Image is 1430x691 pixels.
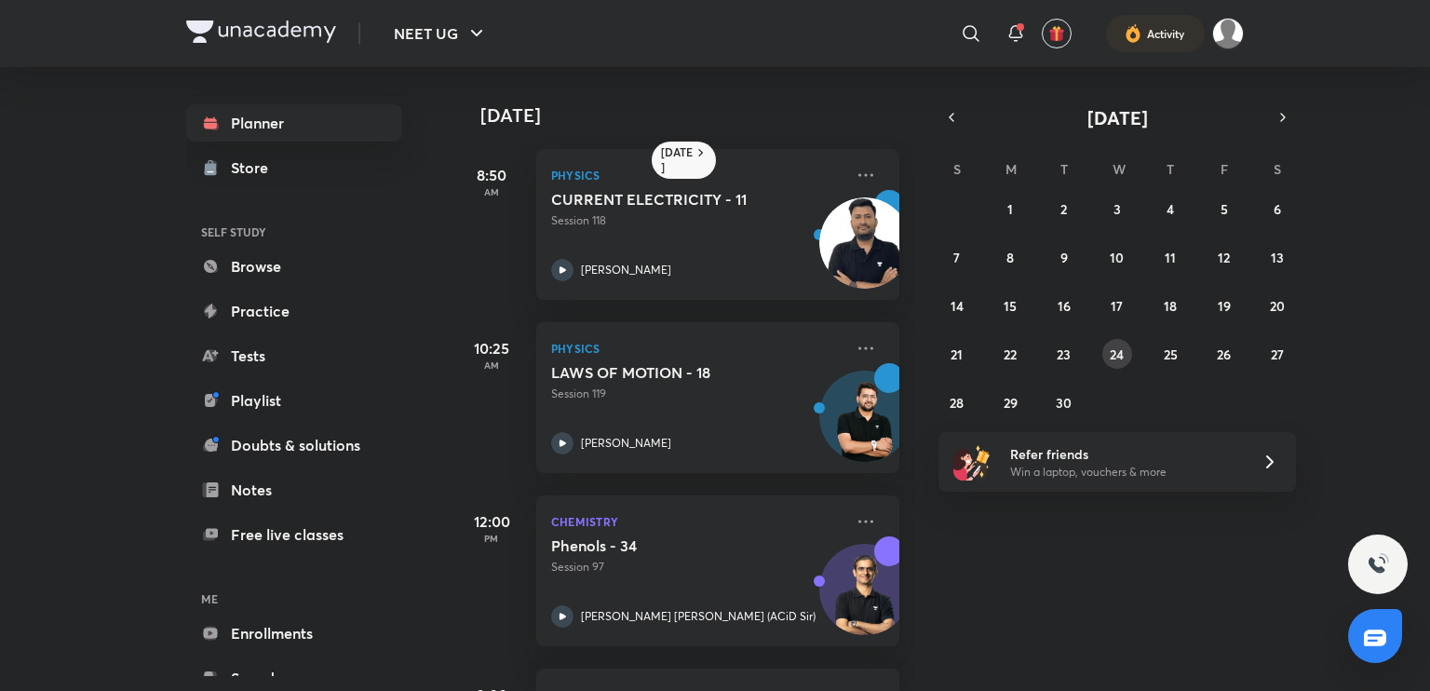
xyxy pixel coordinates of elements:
[383,15,499,52] button: NEET UG
[995,242,1025,272] button: September 8, 2025
[1262,291,1292,320] button: September 20, 2025
[1102,242,1132,272] button: September 10, 2025
[186,216,402,248] h6: SELF STUDY
[581,262,671,278] p: [PERSON_NAME]
[950,394,964,412] abbr: September 28, 2025
[1165,249,1176,266] abbr: September 11, 2025
[186,149,402,186] a: Store
[942,242,972,272] button: September 7, 2025
[186,248,402,285] a: Browse
[953,249,960,266] abbr: September 7, 2025
[1270,297,1285,315] abbr: September 20, 2025
[1049,291,1079,320] button: September 16, 2025
[454,533,529,544] p: PM
[551,386,843,402] p: Session 119
[995,387,1025,417] button: September 29, 2025
[186,20,336,43] img: Company Logo
[454,337,529,359] h5: 10:25
[1262,194,1292,224] button: September 6, 2025
[231,156,279,179] div: Store
[1010,444,1239,464] h6: Refer friends
[995,291,1025,320] button: September 15, 2025
[1155,291,1185,320] button: September 18, 2025
[951,345,963,363] abbr: September 21, 2025
[551,536,783,555] h5: Phenols - 34
[1262,339,1292,369] button: September 27, 2025
[1155,339,1185,369] button: September 25, 2025
[581,608,816,625] p: [PERSON_NAME] [PERSON_NAME] (ACiD Sir)
[1005,160,1017,178] abbr: Monday
[1049,339,1079,369] button: September 23, 2025
[1221,160,1228,178] abbr: Friday
[1056,394,1072,412] abbr: September 30, 2025
[1058,297,1071,315] abbr: September 16, 2025
[1060,249,1068,266] abbr: September 9, 2025
[1102,291,1132,320] button: September 17, 2025
[995,194,1025,224] button: September 1, 2025
[661,145,694,175] h6: [DATE]
[1262,242,1292,272] button: September 13, 2025
[186,615,402,652] a: Enrollments
[953,160,961,178] abbr: Sunday
[1060,200,1067,218] abbr: September 2, 2025
[951,297,964,315] abbr: September 14, 2025
[454,359,529,371] p: AM
[551,190,783,209] h5: CURRENT ELECTRICITY - 11
[581,435,671,452] p: [PERSON_NAME]
[1221,200,1228,218] abbr: September 5, 2025
[480,104,918,127] h4: [DATE]
[551,559,843,576] p: Session 97
[995,339,1025,369] button: September 22, 2025
[1212,18,1244,49] img: Aman raj
[1209,291,1239,320] button: September 19, 2025
[1110,249,1124,266] abbr: September 10, 2025
[1113,200,1121,218] abbr: September 3, 2025
[820,381,910,470] img: Avatar
[953,443,991,481] img: referral
[551,510,843,533] p: Chemistry
[1155,242,1185,272] button: September 11, 2025
[551,337,843,359] p: Physics
[1049,242,1079,272] button: September 9, 2025
[454,164,529,186] h5: 8:50
[1111,297,1123,315] abbr: September 17, 2025
[1102,194,1132,224] button: September 3, 2025
[1164,297,1177,315] abbr: September 18, 2025
[186,427,402,464] a: Doubts & solutions
[1167,200,1174,218] abbr: September 4, 2025
[1274,200,1281,218] abbr: September 6, 2025
[1209,242,1239,272] button: September 12, 2025
[1049,387,1079,417] button: September 30, 2025
[1125,22,1141,45] img: activity
[965,104,1270,130] button: [DATE]
[551,363,783,382] h5: LAWS OF MOTION - 18
[1049,194,1079,224] button: September 2, 2025
[1274,160,1281,178] abbr: Saturday
[942,339,972,369] button: September 21, 2025
[1167,160,1174,178] abbr: Thursday
[1155,194,1185,224] button: September 4, 2025
[1218,249,1230,266] abbr: September 12, 2025
[1087,105,1148,130] span: [DATE]
[1102,339,1132,369] button: September 24, 2025
[1209,194,1239,224] button: September 5, 2025
[1006,249,1014,266] abbr: September 8, 2025
[186,516,402,553] a: Free live classes
[1042,19,1072,48] button: avatar
[186,292,402,330] a: Practice
[1218,297,1231,315] abbr: September 19, 2025
[1271,345,1284,363] abbr: September 27, 2025
[186,583,402,615] h6: ME
[1164,345,1178,363] abbr: September 25, 2025
[186,471,402,508] a: Notes
[942,387,972,417] button: September 28, 2025
[1010,464,1239,481] p: Win a laptop, vouchers & more
[1271,249,1284,266] abbr: September 13, 2025
[454,510,529,533] h5: 12:00
[1004,345,1017,363] abbr: September 22, 2025
[1217,345,1231,363] abbr: September 26, 2025
[1110,345,1124,363] abbr: September 24, 2025
[186,337,402,374] a: Tests
[186,104,402,142] a: Planner
[1048,25,1065,42] img: avatar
